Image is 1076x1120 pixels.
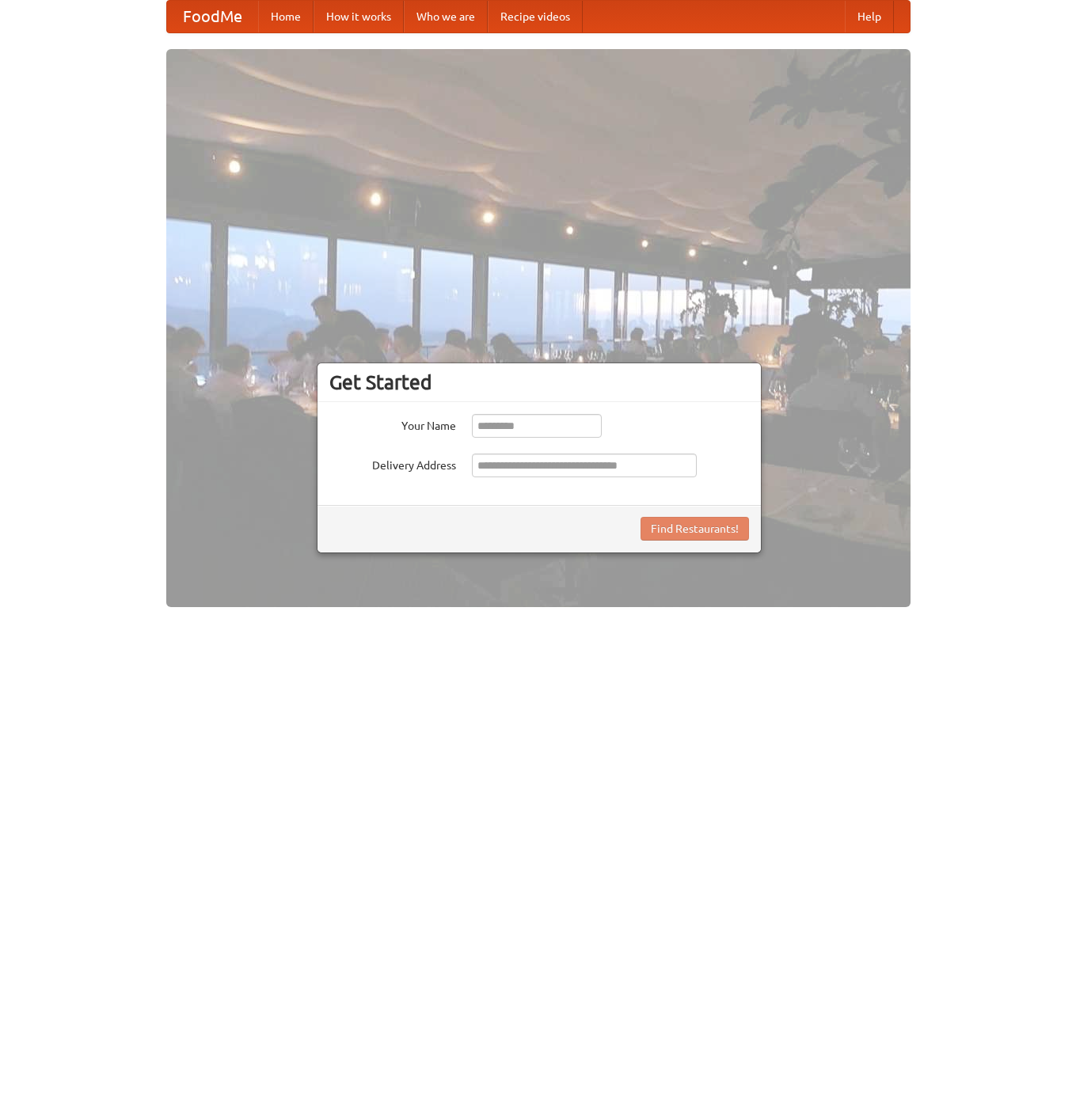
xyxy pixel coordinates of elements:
[167,1,258,32] a: FoodMe
[329,454,456,473] label: Delivery Address
[329,370,749,394] h3: Get Started
[258,1,314,32] a: Home
[404,1,488,32] a: Who we are
[641,517,749,541] button: Find Restaurants!
[314,1,404,32] a: How it works
[329,414,456,434] label: Your Name
[488,1,583,32] a: Recipe videos
[845,1,894,32] a: Help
